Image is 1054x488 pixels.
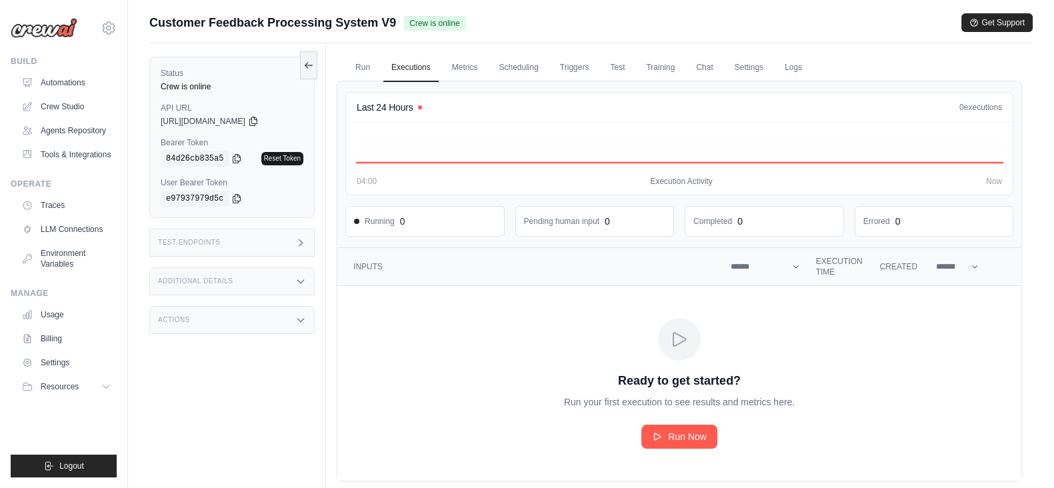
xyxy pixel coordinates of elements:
[11,288,117,299] div: Manage
[987,424,1054,488] iframe: Chat Widget
[959,103,964,112] span: 0
[605,215,610,228] div: 0
[404,16,465,31] span: Crew is online
[11,179,117,189] div: Operate
[16,195,117,216] a: Traces
[357,176,377,187] span: 04:00
[41,381,79,392] span: Resources
[737,215,743,228] div: 0
[158,316,190,324] h3: Actions
[491,54,546,82] a: Scheduling
[16,328,117,349] a: Billing
[16,243,117,275] a: Environment Variables
[872,248,925,286] th: Created
[354,216,395,227] span: Running
[564,395,795,409] p: Run your first execution to see results and metrics here.
[59,461,84,471] span: Logout
[552,54,597,82] a: Triggers
[16,352,117,373] a: Settings
[161,177,303,188] label: User Bearer Token
[961,13,1033,32] button: Get Support
[357,101,413,114] h4: Last 24 Hours
[959,102,1002,113] div: executions
[161,116,245,127] span: [URL][DOMAIN_NAME]
[16,96,117,117] a: Crew Studio
[668,430,707,443] span: Run Now
[158,277,233,285] h3: Additional Details
[161,137,303,148] label: Bearer Token
[16,120,117,141] a: Agents Repository
[641,425,717,449] a: Run Now
[727,54,771,82] a: Settings
[261,152,303,165] a: Reset Token
[444,54,486,82] a: Metrics
[400,215,405,228] div: 0
[688,54,721,82] a: Chat
[161,103,303,113] label: API URL
[16,144,117,165] a: Tools & Integrations
[383,54,439,82] a: Executions
[863,216,890,227] dd: Errored
[161,151,229,167] code: 84d26cb835a5
[808,248,872,286] th: Execution Time
[524,216,599,227] dd: Pending human input
[337,248,1021,481] section: Crew executions table
[602,54,633,82] a: Test
[161,81,303,92] div: Crew is online
[11,455,117,477] button: Logout
[337,248,723,286] th: Inputs
[149,13,396,32] span: Customer Feedback Processing System V9
[650,176,712,187] span: Execution Activity
[986,176,1002,187] span: Now
[16,72,117,93] a: Automations
[618,371,741,390] p: Ready to get started?
[16,376,117,397] button: Resources
[161,68,303,79] label: Status
[158,239,221,247] h3: Test Endpoints
[11,56,117,67] div: Build
[895,215,901,228] div: 0
[16,304,117,325] a: Usage
[638,54,683,82] a: Training
[161,191,229,207] code: e97937979d5c
[16,219,117,240] a: LLM Connections
[11,18,77,38] img: Logo
[347,54,378,82] a: Run
[777,54,810,82] a: Logs
[693,216,732,227] dd: Completed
